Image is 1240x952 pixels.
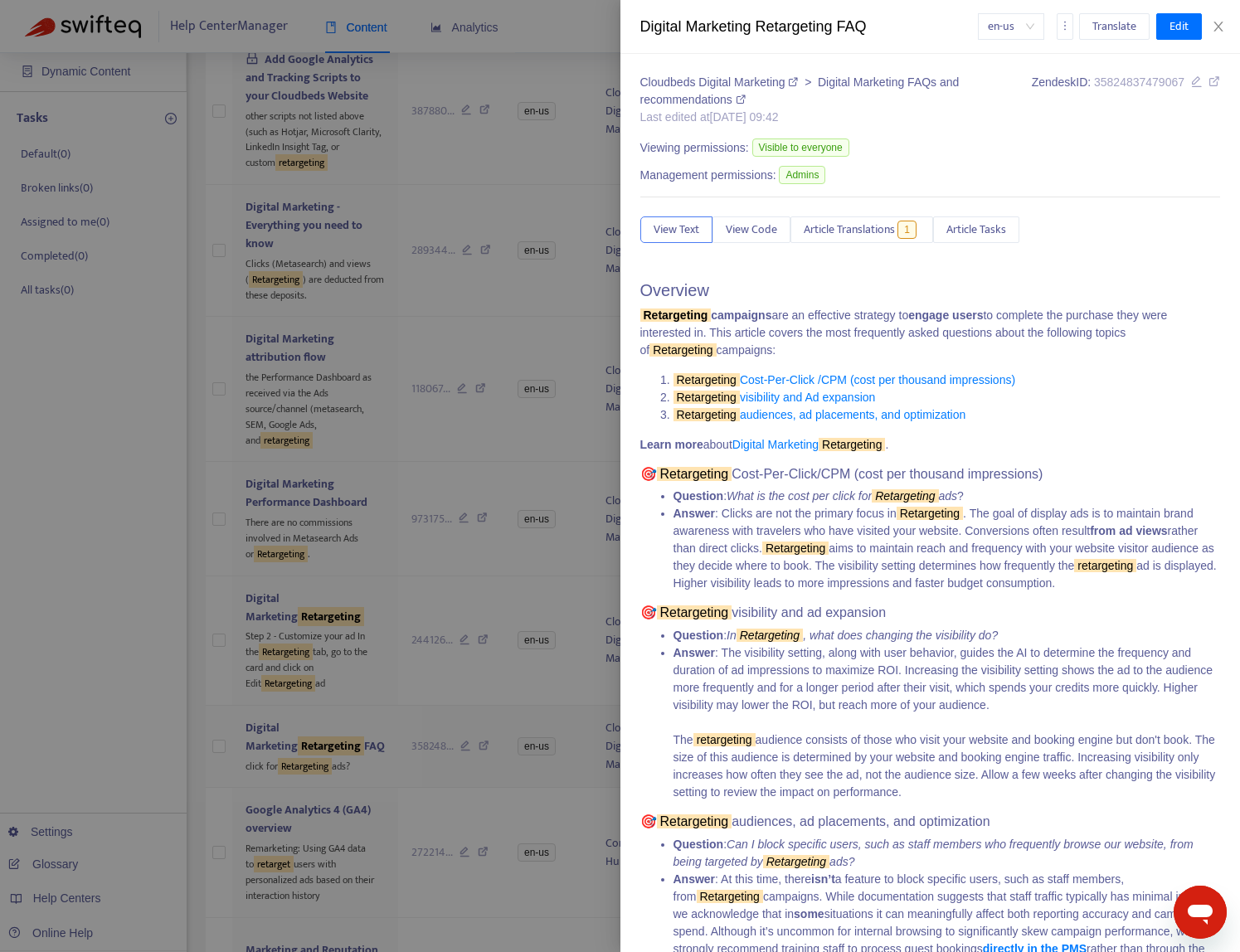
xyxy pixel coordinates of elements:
em: Can I block specific users, such as staff members who frequently browse our website, from being t... [673,838,1194,868]
strong: Question [673,489,724,503]
sqkw: Retargeting [673,391,740,404]
span: Management permissions: [640,167,776,184]
sqkw: Retargeting [897,507,963,520]
span: View Code [726,221,777,239]
iframe: Button to launch messaging window [1174,886,1227,939]
sqkw: Retargeting [640,308,712,322]
sqkw: Retargeting [673,408,740,421]
button: View Code [712,216,790,243]
strong: Question [673,838,724,851]
a: Digital MarketingRetargeting [732,438,886,451]
span: Article Translations [804,221,895,239]
strong: campaigns [640,308,772,322]
span: Edit [1169,17,1189,36]
sqkw: retargeting [1074,559,1136,572]
em: In , what does changing the visibility do? [727,629,998,642]
span: more [1059,20,1071,32]
a: Retargetingaudiences, ad placements, and optimization [673,408,966,421]
li: : Clicks are not the primary focus in . The goal of display ads is to maintain brand awareness wi... [673,505,1221,592]
h4: 🎯 audiences, ad placements, and optimization [640,814,1221,829]
a: Retargetingvisibility and Ad expansion [673,391,876,404]
span: en-us [988,14,1034,39]
p: about . [640,436,1221,454]
strong: engage users [908,308,983,322]
span: View Text [654,221,699,239]
div: Digital Marketing Retargeting FAQ [640,16,978,38]
sqkw: Retargeting [657,814,732,828]
li: : [673,627,1221,644]
sqkw: Retargeting [657,467,732,481]
span: Viewing permissions: [640,139,749,157]
sqkw: Retargeting [762,542,829,555]
button: Article Tasks [933,216,1019,243]
span: Admins [779,166,825,184]
h4: 🎯 visibility and ad expansion [640,605,1221,620]
button: Article Translations1 [790,216,933,243]
span: Overview [640,281,709,299]
span: close [1212,20,1225,33]
a: RetargetingCost-Per-Click /CPM (cost per thousand impressions) [673,373,1016,386]
sqkw: Retargeting [649,343,716,357]
button: Edit [1156,13,1202,40]
sqkw: Retargeting [697,890,763,903]
li: : The visibility setting, along with user behavior, guides the AI to determine the frequency and ... [673,644,1221,801]
sqkw: Retargeting [819,438,885,451]
li: : [673,836,1221,871]
strong: Learn more [640,438,703,451]
span: Visible to everyone [752,138,849,157]
strong: Question [673,629,724,642]
sqkw: Retargeting [657,605,732,619]
span: Article Tasks [946,221,1006,239]
h4: 🎯 Cost-Per-Click/CPM (cost per thousand impressions) [640,466,1221,482]
sqkw: Retargeting [673,373,740,386]
span: 1 [897,221,917,239]
div: Last edited at [DATE] 09:42 [640,109,1014,126]
div: Zendesk ID: [1032,74,1220,126]
sqkw: Retargeting [737,629,803,642]
sqkw: Retargeting [763,855,829,868]
a: Cloudbeds Digital Marketing [640,75,802,89]
em: What is the cost per click for ads [727,489,957,503]
div: > [640,74,1014,109]
strong: Answer [673,507,716,520]
sqkw: retargeting [693,733,756,746]
strong: from ad views [1090,524,1167,537]
button: Translate [1079,13,1150,40]
strong: some [794,907,824,920]
span: 35824837479067 [1094,75,1184,89]
strong: Answer [673,872,716,886]
button: Close [1207,19,1230,35]
li: : ? [673,488,1221,505]
strong: Answer [673,646,716,659]
button: more [1057,13,1073,40]
strong: isn’t [811,872,835,886]
span: Translate [1092,17,1136,36]
sqkw: Retargeting [872,489,938,503]
button: View Text [640,216,712,243]
p: are an effective strategy to to complete the purchase they were interested in. This article cover... [640,307,1221,359]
